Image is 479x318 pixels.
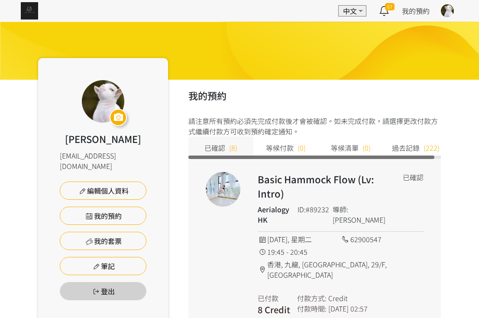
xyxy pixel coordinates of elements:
a: 我的套票 [60,232,146,250]
span: (222) [424,143,440,153]
div: [DATE] 02:57 [328,303,368,314]
span: (0) [298,143,306,153]
h2: 我的預約 [188,88,441,103]
div: 已確認 [403,172,424,182]
span: 等候清單 [331,143,359,153]
span: 香港, 九龍, [GEOGRAPHIC_DATA], 29/F, [GEOGRAPHIC_DATA] [267,259,424,280]
h4: Aerialogy HK [258,204,294,225]
span: 已確認 [204,143,225,153]
div: 19:45 - 20:45 [258,247,341,257]
div: 付款時間: [297,303,327,314]
button: 登出 [60,282,146,300]
span: 過去記錄 [392,143,420,153]
div: ID:#89232 [298,204,329,225]
div: 導師:[PERSON_NAME] [333,204,390,225]
div: Credit [328,293,348,303]
h2: Basic Hammock Flow (Lv: Intro) [258,172,391,201]
div: [PERSON_NAME] [65,132,141,146]
span: 67 [385,3,395,10]
a: 編輯個人資料 [60,182,146,200]
img: img_61c0148bb0266 [21,2,38,19]
div: 已付款 [258,293,290,303]
div: [DATE], 星期二 [258,234,341,244]
a: 我的預約 [402,6,430,16]
span: (0) [362,143,371,153]
span: 等候付款 [266,143,294,153]
a: 筆記 [60,257,146,275]
div: [EMAIL_ADDRESS][DOMAIN_NAME] [60,150,146,171]
h3: 8 Credit [258,303,290,316]
div: 付款方式: [297,293,327,303]
a: 我的預約 [60,207,146,225]
span: (8) [229,143,237,153]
